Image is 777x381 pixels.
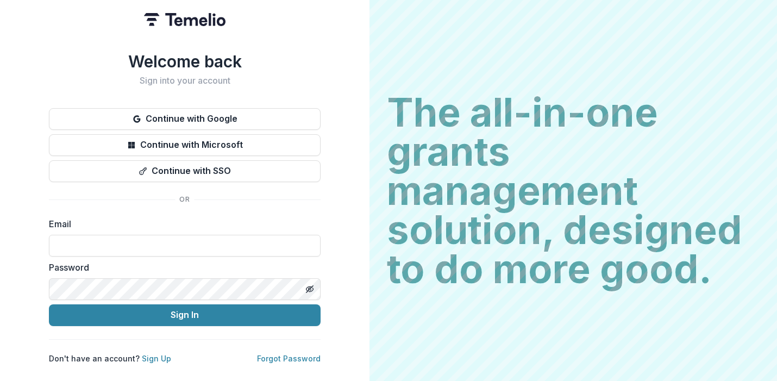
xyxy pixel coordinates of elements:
[49,160,321,182] button: Continue with SSO
[257,354,321,363] a: Forgot Password
[142,354,171,363] a: Sign Up
[301,280,318,298] button: Toggle password visibility
[49,52,321,71] h1: Welcome back
[49,108,321,130] button: Continue with Google
[144,13,225,26] img: Temelio
[49,261,314,274] label: Password
[49,217,314,230] label: Email
[49,353,171,364] p: Don't have an account?
[49,304,321,326] button: Sign In
[49,134,321,156] button: Continue with Microsoft
[49,76,321,86] h2: Sign into your account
